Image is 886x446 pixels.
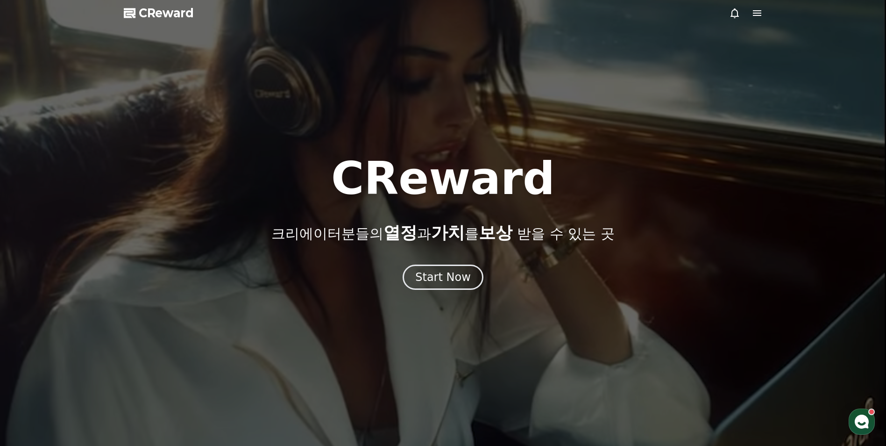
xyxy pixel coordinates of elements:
[479,223,512,242] span: 보상
[139,6,194,21] span: CReward
[124,6,194,21] a: CReward
[120,296,179,320] a: 설정
[271,223,614,242] p: 크리에이터분들의 과 를 받을 수 있는 곳
[85,311,97,318] span: 대화
[383,223,417,242] span: 열정
[431,223,465,242] span: 가치
[403,274,483,283] a: Start Now
[29,310,35,318] span: 홈
[403,265,483,290] button: Start Now
[62,296,120,320] a: 대화
[415,270,471,285] div: Start Now
[144,310,156,318] span: 설정
[3,296,62,320] a: 홈
[331,156,555,201] h1: CReward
